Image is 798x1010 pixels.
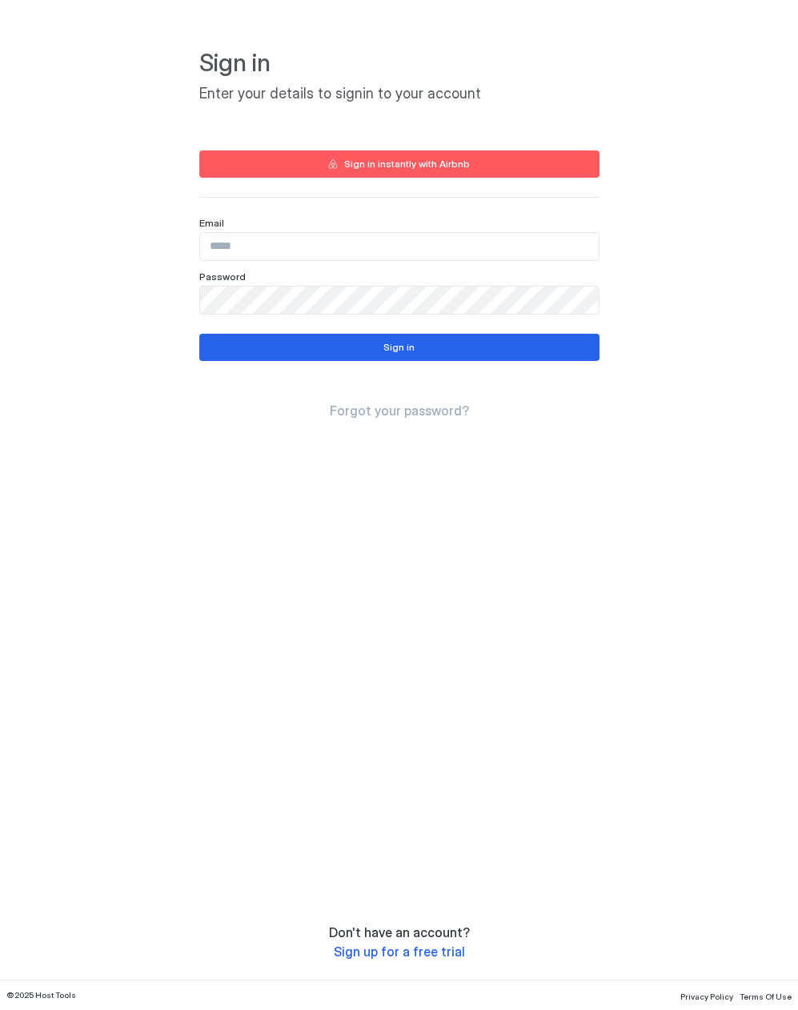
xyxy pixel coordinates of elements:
[334,944,465,960] a: Sign up for a free trial
[680,992,733,1001] span: Privacy Policy
[199,334,600,361] button: Sign in
[200,233,599,260] input: Input Field
[344,157,470,171] div: Sign in instantly with Airbnb
[199,150,600,178] button: Sign in instantly with Airbnb
[383,340,415,355] div: Sign in
[6,990,76,1000] span: © 2025 Host Tools
[199,48,600,78] span: Sign in
[740,992,792,1001] span: Terms Of Use
[680,987,733,1004] a: Privacy Policy
[199,217,224,229] span: Email
[330,403,469,419] span: Forgot your password?
[199,85,600,103] span: Enter your details to signin to your account
[199,271,246,283] span: Password
[200,287,599,314] input: Input Field
[329,924,470,940] span: Don't have an account?
[740,987,792,1004] a: Terms Of Use
[330,403,469,419] a: Forgot your password?
[334,944,465,960] span: Sign up for a free trial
